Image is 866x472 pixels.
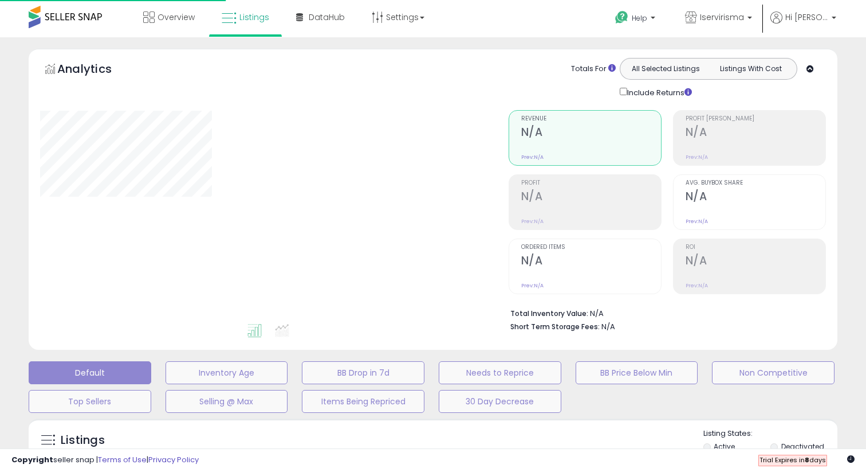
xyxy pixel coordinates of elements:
[57,61,134,80] h5: Analytics
[521,154,544,161] small: Prev: N/A
[632,13,647,23] span: Help
[686,116,825,122] span: Profit [PERSON_NAME]
[302,390,424,413] button: Items Being Repriced
[785,11,828,23] span: Hi [PERSON_NAME]
[521,116,661,122] span: Revenue
[571,64,616,75] div: Totals For
[510,306,817,319] li: N/A
[510,322,600,331] b: Short Term Storage Fees:
[686,154,708,161] small: Prev: N/A
[158,11,195,23] span: Overview
[29,361,151,384] button: Default
[686,244,825,251] span: ROI
[510,309,588,318] b: Total Inventory Value:
[708,61,793,76] button: Listings With Cost
[11,455,199,466] div: seller snap | |
[239,11,269,23] span: Listings
[686,126,825,141] h2: N/A
[611,85,706,99] div: Include Returns
[623,61,708,76] button: All Selected Listings
[576,361,698,384] button: BB Price Below Min
[686,180,825,186] span: Avg. Buybox Share
[712,361,834,384] button: Non Competitive
[521,244,661,251] span: Ordered Items
[521,126,661,141] h2: N/A
[521,180,661,186] span: Profit
[521,218,544,225] small: Prev: N/A
[601,321,615,332] span: N/A
[309,11,345,23] span: DataHub
[166,361,288,384] button: Inventory Age
[686,254,825,270] h2: N/A
[606,2,667,37] a: Help
[700,11,744,23] span: Iservirisma
[521,190,661,205] h2: N/A
[521,282,544,289] small: Prev: N/A
[439,361,561,384] button: Needs to Reprice
[11,454,53,465] strong: Copyright
[29,390,151,413] button: Top Sellers
[439,390,561,413] button: 30 Day Decrease
[770,11,836,37] a: Hi [PERSON_NAME]
[166,390,288,413] button: Selling @ Max
[686,218,708,225] small: Prev: N/A
[521,254,661,270] h2: N/A
[615,10,629,25] i: Get Help
[686,282,708,289] small: Prev: N/A
[686,190,825,205] h2: N/A
[302,361,424,384] button: BB Drop in 7d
